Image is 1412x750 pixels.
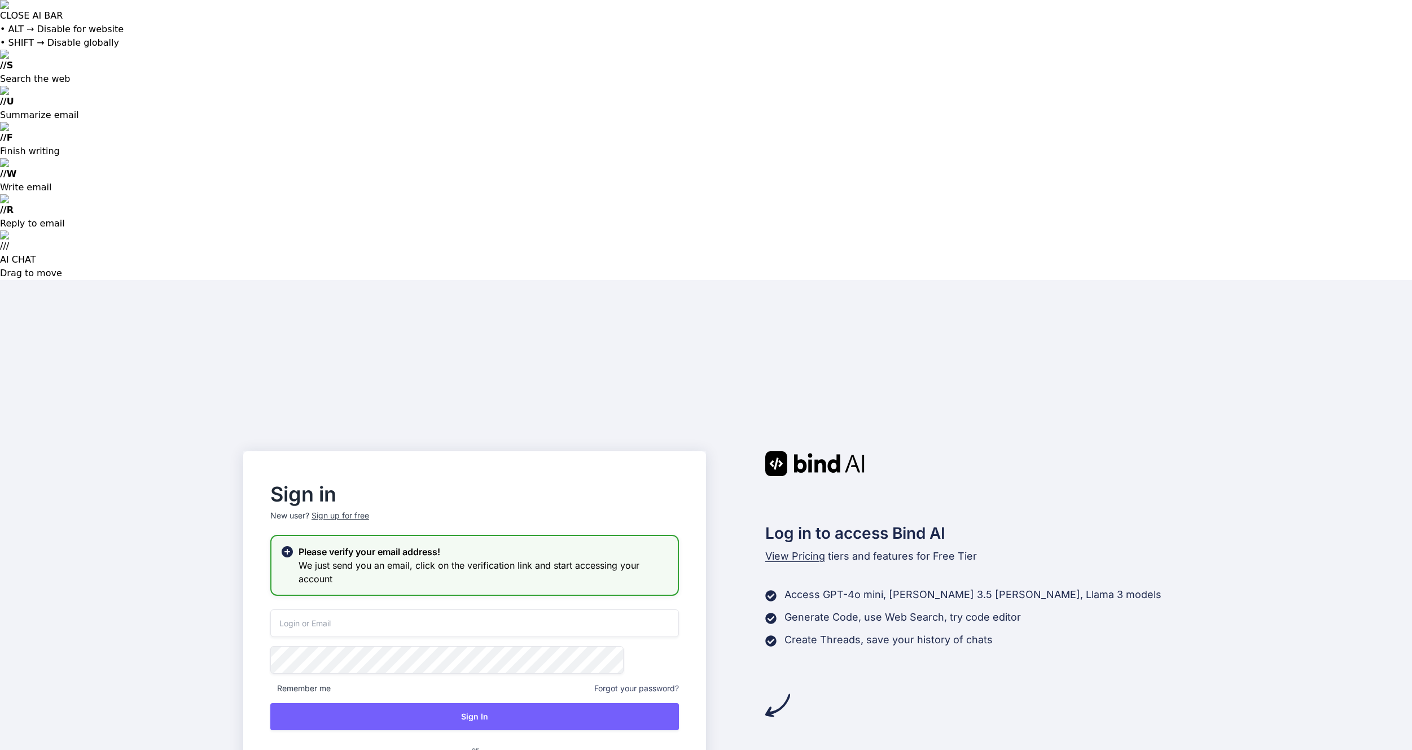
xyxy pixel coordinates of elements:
img: arrow [765,693,790,718]
span: View Pricing [765,550,825,562]
button: Sign In [270,703,679,730]
span: Forgot your password? [594,683,679,694]
img: Bind AI logo [765,451,865,476]
p: Generate Code, use Web Search, try code editor [784,609,1021,625]
span: Remember me [270,683,331,694]
p: Access GPT-4o mini, [PERSON_NAME] 3.5 [PERSON_NAME], Llama 3 models [784,587,1161,603]
input: Login or Email [270,609,679,637]
p: Create Threads, save your history of chats [784,632,993,648]
h2: Sign in [270,485,679,503]
p: tiers and features for Free Tier [765,548,1169,564]
h3: We just send you an email, click on the verification link and start accessing your account [299,559,669,586]
div: Sign up for free [312,510,369,521]
p: New user? [270,510,679,535]
h2: Please verify your email address! [299,545,669,559]
h2: Log in to access Bind AI [765,521,1169,545]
